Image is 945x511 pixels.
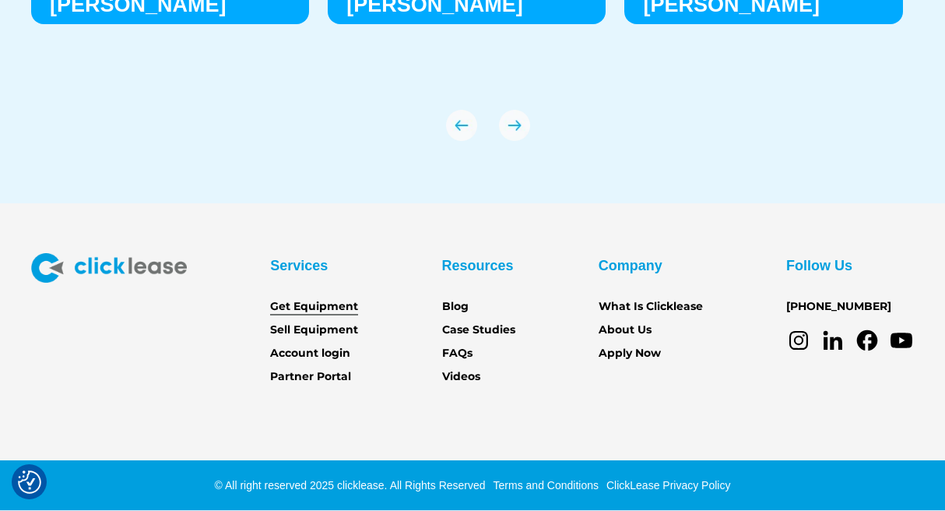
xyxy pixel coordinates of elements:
div: next slide [499,110,530,141]
a: What Is Clicklease [599,298,703,315]
a: Account login [270,345,350,362]
button: Consent Preferences [18,470,41,494]
a: Get Equipment [270,298,358,315]
img: arrow Icon [446,110,477,141]
a: [PHONE_NUMBER] [786,298,891,315]
img: Clicklease logo [31,253,187,283]
div: Resources [442,253,514,278]
div: Company [599,253,662,278]
div: Services [270,253,328,278]
div: previous slide [446,110,477,141]
div: Follow Us [786,253,852,278]
a: Sell Equipment [270,322,358,339]
a: Terms and Conditions [490,479,599,492]
a: Case Studies [442,322,515,339]
img: Revisit consent button [18,470,41,494]
a: Partner Portal [270,368,351,386]
a: FAQs [442,345,472,362]
img: arrow Icon [499,110,530,141]
a: Apply Now [599,345,661,362]
a: Blog [442,298,469,315]
a: About Us [599,322,652,339]
a: Videos [442,368,480,386]
a: ClickLease Privacy Policy [602,479,731,492]
div: © All right reserved 2025 clicklease. All Rights Reserved [215,478,486,493]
